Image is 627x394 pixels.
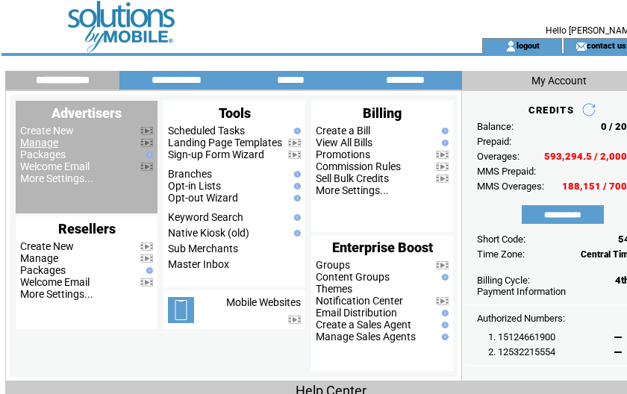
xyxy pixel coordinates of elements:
[316,331,416,343] a: Manage Sales Agents
[20,125,74,137] a: Create New
[436,175,449,183] img: video.png
[290,183,301,190] img: help.gif
[143,267,153,274] img: help.gif
[140,254,153,263] img: video.png
[143,151,153,158] img: help.gif
[438,128,449,134] img: help.gif
[531,75,587,87] span: My Account
[168,137,282,148] a: Landing Page Templates
[316,148,370,160] a: Promotions
[226,296,301,308] a: Mobile Websites
[58,221,116,237] span: Resellers
[290,195,301,201] img: help.gif
[20,172,93,184] a: More Settings...
[20,137,58,148] a: Manage
[332,240,433,255] span: Enterprise Boost
[290,128,301,134] img: help.gif
[52,105,122,121] span: Advertisers
[438,140,449,146] img: help.gif
[20,288,93,300] a: More Settings...
[168,125,245,137] a: Scheduled Tasks
[316,307,397,319] a: Email Distribution
[436,151,449,159] img: video.png
[20,148,66,160] a: Packages
[288,139,301,147] img: video.png
[168,148,264,160] a: Sign-up Form Wizard
[168,211,243,223] a: Keyword Search
[168,180,221,192] a: Opt-in Lists
[168,243,238,254] a: Sub Merchants
[477,136,511,147] span: Prepaid:
[575,40,587,52] img: contact_us_icon.gif
[20,252,58,264] a: Manage
[140,278,153,287] img: video.png
[316,271,390,283] a: Content Groups
[140,163,153,171] img: video.png
[477,234,525,245] span: Short Code:
[290,214,301,221] img: help.gif
[168,192,238,204] a: Opt-out Wizard
[477,121,514,132] span: Balance:
[288,151,301,159] img: video.png
[290,230,301,237] img: help.gif
[316,160,401,172] a: Commission Rules
[436,163,449,171] img: video.png
[20,160,90,172] a: Welcome Email
[436,261,449,269] img: video.png
[219,105,251,121] span: Tools
[168,258,229,270] a: Master Inbox
[288,316,301,324] img: video.png
[140,243,153,251] img: video.png
[438,274,449,281] img: help.gif
[477,313,565,324] span: Authorized Numbers:
[517,40,540,50] a: logout
[477,286,566,297] a: Payment Information
[290,171,301,178] img: help.gif
[316,172,389,184] a: Sell Bulk Credits
[316,125,370,137] a: Create a Bill
[477,181,544,192] span: MMS Overages:
[316,319,411,331] a: Create a Sales Agent
[363,105,402,121] span: Billing
[316,137,372,148] a: View All Bills
[438,322,449,328] img: help.gif
[528,104,574,116] span: CREDITS
[316,295,403,307] a: Notification Center
[20,264,66,276] a: Packages
[316,184,389,196] a: More Settings...
[587,40,626,50] a: contact us
[316,283,352,295] a: Themes
[505,40,517,52] img: account_icon.gif
[477,248,525,260] span: Time Zone:
[436,297,449,305] img: video.png
[168,227,249,239] a: Native Kiosk (old)
[477,151,520,162] span: Overages:
[477,166,536,177] span: MMS Prepaid:
[488,331,555,343] span: 1. 15124661900
[438,310,449,316] img: help.gif
[168,168,212,180] a: Branches
[477,275,530,286] span: Billing Cycle:
[168,297,194,323] img: mobile-websites.png
[438,334,449,340] img: help.gif
[488,346,555,357] span: 2. 12532215554
[316,259,350,271] a: Groups
[20,240,74,252] a: Create New
[20,276,90,288] a: Welcome Email
[140,127,153,135] img: video.png
[140,139,153,147] img: video.png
